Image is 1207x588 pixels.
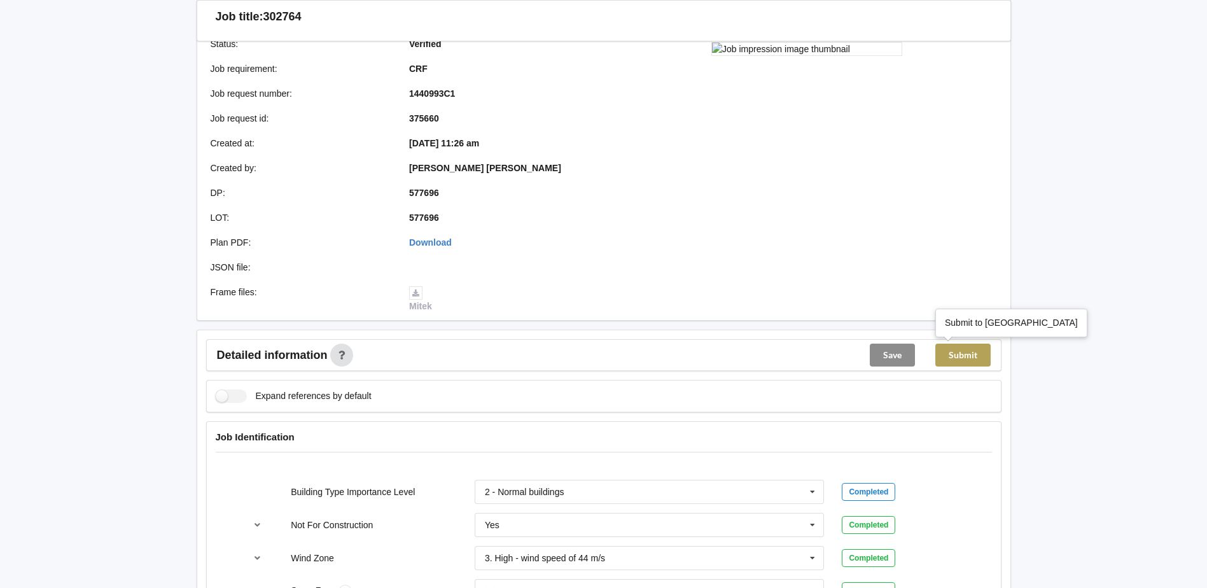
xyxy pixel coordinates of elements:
div: Submit to [GEOGRAPHIC_DATA] [945,316,1078,329]
button: Submit [935,344,991,367]
label: Wind Zone [291,553,334,563]
div: Status : [202,38,401,50]
b: 577696 [409,188,439,198]
label: Building Type Importance Level [291,487,415,497]
div: Completed [842,483,895,501]
b: Verified [409,39,442,49]
div: Created by : [202,162,401,174]
b: [DATE] 11:26 am [409,138,479,148]
h4: Job Identification [216,431,992,443]
b: 577696 [409,213,439,223]
b: 1440993C1 [409,88,455,99]
div: Job request id : [202,112,401,125]
div: Completed [842,549,895,567]
button: reference-toggle [245,547,270,570]
b: 375660 [409,113,439,123]
div: LOT : [202,211,401,224]
div: DP : [202,186,401,199]
label: Not For Construction [291,520,373,530]
b: CRF [409,64,428,74]
div: Job requirement : [202,62,401,75]
div: 3. High - wind speed of 44 m/s [485,554,605,563]
img: Job impression image thumbnail [711,42,902,56]
div: Yes [485,521,499,529]
div: Frame files : [202,286,401,312]
a: Download [409,237,452,248]
h3: Job title: [216,10,263,24]
div: JSON file : [202,261,401,274]
div: 2 - Normal buildings [485,487,564,496]
div: Plan PDF : [202,236,401,249]
a: Mitek [409,287,432,311]
div: Completed [842,516,895,534]
button: reference-toggle [245,514,270,536]
span: Detailed information [217,349,328,361]
h3: 302764 [263,10,302,24]
div: Created at : [202,137,401,150]
div: Job request number : [202,87,401,100]
label: Expand references by default [216,389,372,403]
b: [PERSON_NAME] [PERSON_NAME] [409,163,561,173]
